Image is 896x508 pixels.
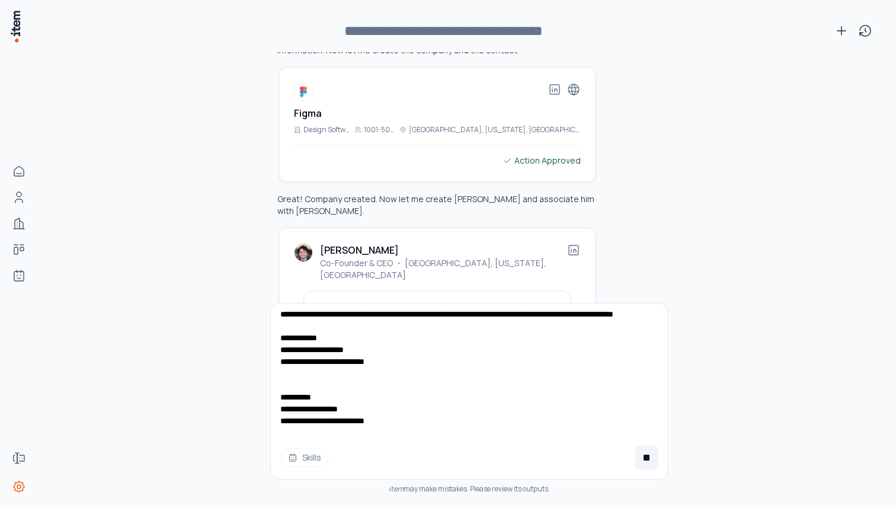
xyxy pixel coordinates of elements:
[853,19,877,43] button: View history
[294,82,313,101] img: Figma
[635,446,658,469] button: Cancel
[9,9,21,43] img: Item Brain Logo
[364,125,395,135] p: 1001-5000
[389,484,404,494] i: item
[7,238,31,261] a: deals
[7,475,31,499] a: Settings
[294,106,322,120] h2: Figma
[7,186,31,209] a: Contacts
[313,301,537,312] h3: Figma
[409,125,581,135] p: [GEOGRAPHIC_DATA], [US_STATE], [GEOGRAPHIC_DATA]
[7,264,31,287] a: Agents
[320,257,567,281] p: Co-Founder & CEO ・ [GEOGRAPHIC_DATA], [US_STATE], [GEOGRAPHIC_DATA]
[270,484,668,494] div: may make mistakes. Please review its outputs.
[277,193,597,217] p: Great! Company created. Now let me create [PERSON_NAME] and associate him with [PERSON_NAME].
[294,243,313,262] img: Dylan Field
[7,212,31,235] a: Companies
[503,154,581,167] div: Action Approved
[280,448,329,467] button: Skills
[7,159,31,183] a: Home
[303,125,350,135] p: Design Software
[302,452,321,464] span: Skills
[320,243,399,257] h2: [PERSON_NAME]
[830,19,853,43] button: New conversation
[7,446,31,470] a: Forms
